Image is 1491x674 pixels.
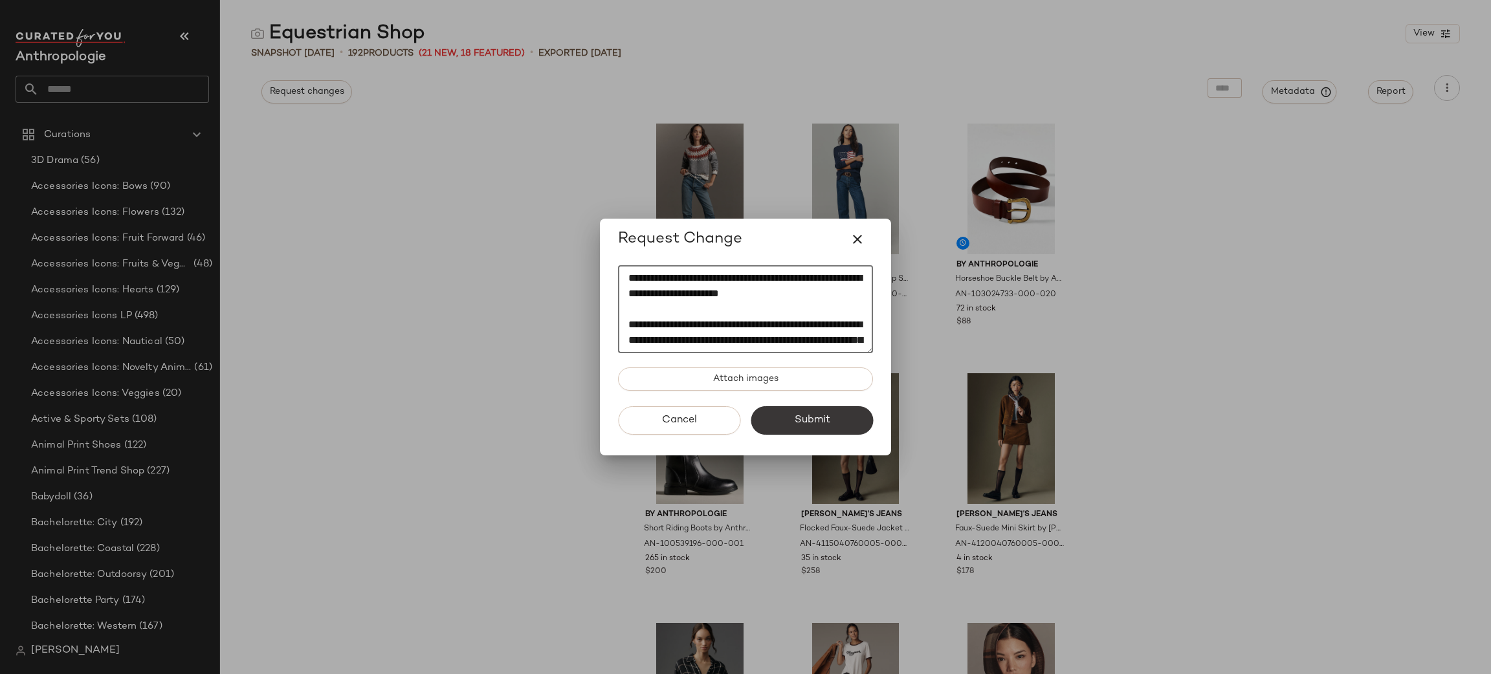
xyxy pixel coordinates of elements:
[618,229,742,250] span: Request Change
[712,374,779,384] span: Attach images
[661,414,697,426] span: Cancel
[618,367,873,391] button: Attach images
[751,406,873,435] button: Submit
[793,414,830,426] span: Submit
[618,406,740,435] button: Cancel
